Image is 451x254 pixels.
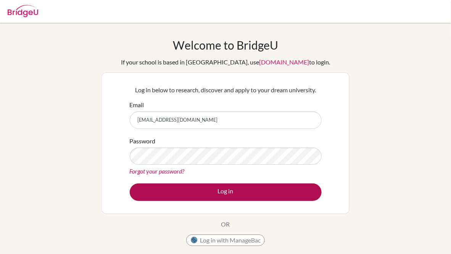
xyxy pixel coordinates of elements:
label: Email [130,100,144,109]
p: Log in below to research, discover and apply to your dream university. [130,85,322,95]
h1: Welcome to BridgeU [173,38,278,52]
a: [DOMAIN_NAME] [259,58,309,66]
p: OR [221,220,230,229]
div: If your school is based in [GEOGRAPHIC_DATA], use to login. [121,58,330,67]
a: Forgot your password? [130,167,185,175]
button: Log in with ManageBac [186,235,265,246]
button: Log in [130,183,322,201]
img: Bridge-U [8,5,38,17]
label: Password [130,137,156,146]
